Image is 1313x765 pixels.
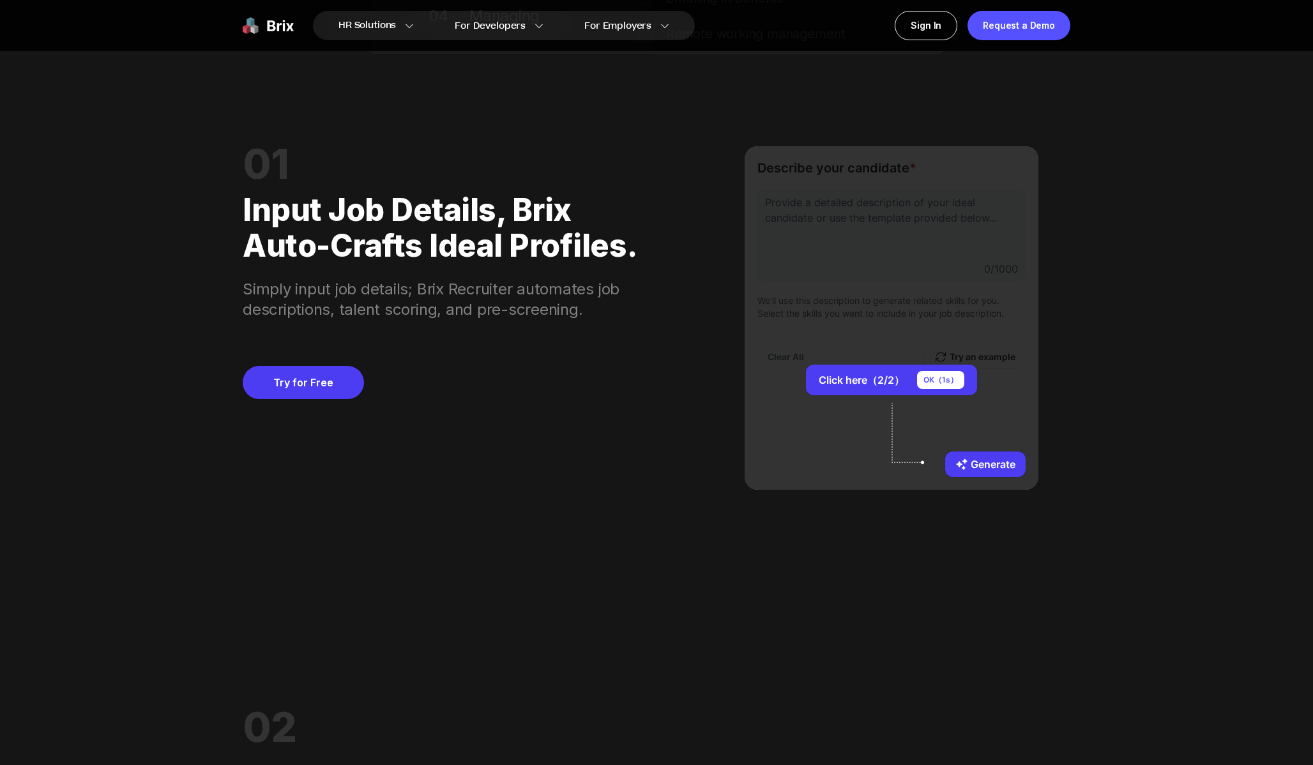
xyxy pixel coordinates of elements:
[243,264,648,320] div: Simply input job details; Brix Recruiter automates job descriptions, talent scoring, and pre-scre...
[243,366,364,399] a: Try for Free
[945,451,1026,477] button: Generate
[917,371,964,389] div: OK（ 1 s）
[806,365,977,395] button: Click here（2/2）OK（1s）
[895,11,957,40] a: Sign In
[243,182,648,264] div: Input job details, Brix auto-crafts ideal profiles.
[455,19,526,33] span: For Developers
[243,146,648,182] div: 01
[968,11,1070,40] a: Request a Demo
[243,709,1070,745] div: 02
[338,15,396,36] span: HR Solutions
[584,19,651,33] span: For Employers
